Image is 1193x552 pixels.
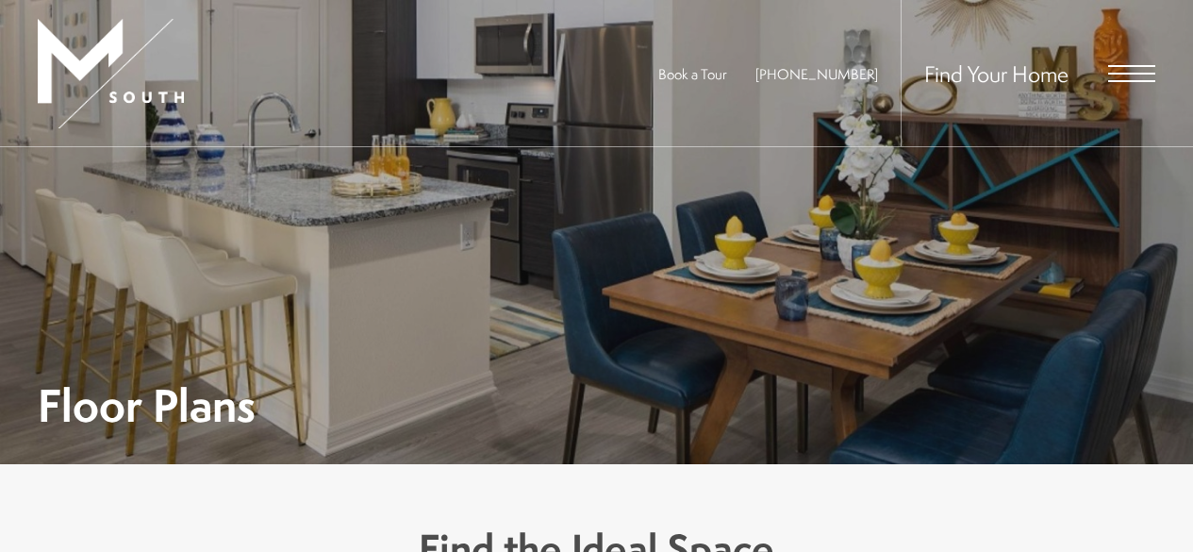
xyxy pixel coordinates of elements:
img: MSouth [38,19,184,128]
a: Book a Tour [658,64,727,84]
button: Open Menu [1108,65,1155,82]
h1: Floor Plans [38,384,256,427]
span: [PHONE_NUMBER] [755,64,878,84]
a: Call Us at 813-570-8014 [755,64,878,84]
a: Find Your Home [924,59,1069,89]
